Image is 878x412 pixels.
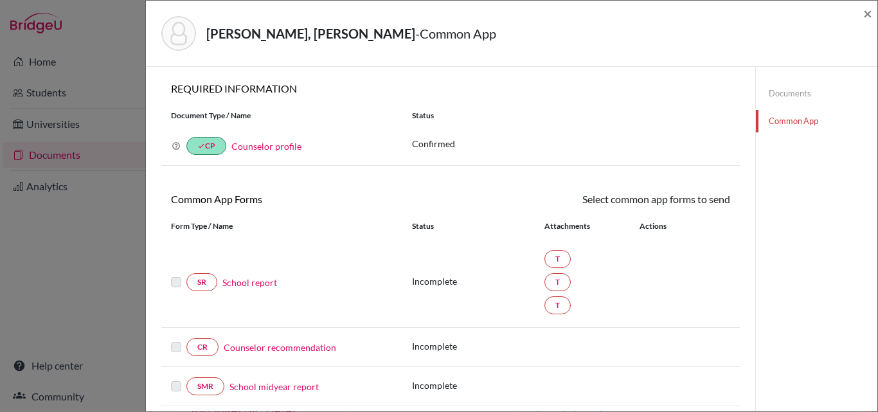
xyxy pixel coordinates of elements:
[186,137,226,155] a: doneCP
[863,6,872,21] button: Close
[186,338,219,356] a: CR
[229,380,319,393] a: School midyear report
[186,273,217,291] a: SR
[756,82,877,105] a: Documents
[161,110,402,121] div: Document Type / Name
[544,273,571,291] a: T
[186,377,224,395] a: SMR
[756,110,877,132] a: Common App
[544,220,624,232] div: Attachments
[544,296,571,314] a: T
[863,4,872,22] span: ×
[224,341,336,354] a: Counselor recommendation
[197,142,205,150] i: done
[451,192,740,207] div: Select common app forms to send
[161,220,402,232] div: Form Type / Name
[206,26,415,41] strong: [PERSON_NAME], [PERSON_NAME]
[544,250,571,268] a: T
[161,82,740,94] h6: REQUIRED INFORMATION
[222,276,277,289] a: School report
[412,137,730,150] p: Confirmed
[161,193,451,205] h6: Common App Forms
[412,220,544,232] div: Status
[412,339,544,353] p: Incomplete
[402,110,740,121] div: Status
[412,274,544,288] p: Incomplete
[624,220,704,232] div: Actions
[415,26,496,41] span: - Common App
[231,141,301,152] a: Counselor profile
[412,379,544,392] p: Incomplete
